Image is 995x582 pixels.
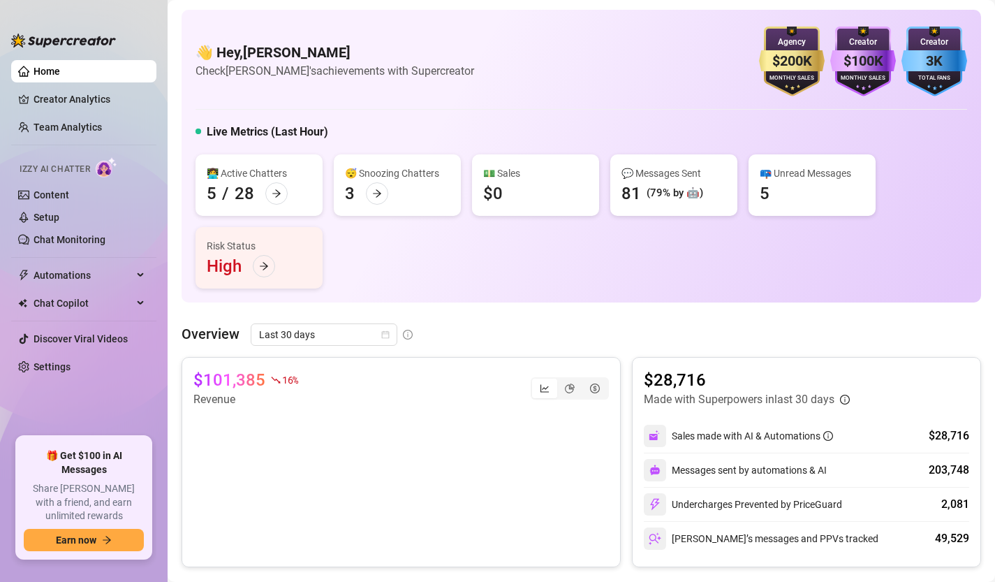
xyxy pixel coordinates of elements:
div: Creator [830,36,896,49]
span: 16 % [282,373,298,386]
a: Settings [34,361,71,372]
div: 49,529 [935,530,969,547]
span: thunderbolt [18,270,29,281]
img: logo-BBDzfeDw.svg [11,34,116,48]
a: Creator Analytics [34,88,145,110]
div: [PERSON_NAME]’s messages and PPVs tracked [644,528,878,550]
div: Undercharges Prevented by PriceGuard [644,493,842,516]
span: calendar [381,330,390,339]
div: Total Fans [901,74,967,83]
a: Content [34,189,69,201]
span: Izzy AI Chatter [20,163,90,176]
span: Automations [34,264,133,286]
h4: 👋 Hey, [PERSON_NAME] [196,43,474,62]
div: Messages sent by automations & AI [644,459,827,481]
div: $0 [483,182,503,205]
a: Setup [34,212,59,223]
span: info-circle [403,330,413,340]
img: svg%3e [649,465,661,476]
article: Overview [182,323,239,344]
div: 📪 Unread Messages [760,166,864,181]
a: Home [34,66,60,77]
div: 5 [760,182,769,205]
div: 2,081 [941,496,969,513]
div: 81 [621,182,641,205]
iframe: Intercom live chat [948,534,981,568]
div: Sales made with AI & Automations [672,428,833,444]
div: segmented control [531,377,609,400]
span: Chat Copilot [34,292,133,314]
div: $28,716 [929,428,969,444]
article: Check [PERSON_NAME]'s achievements with Supercreator [196,62,474,80]
img: svg%3e [649,498,661,511]
span: pie-chart [565,384,575,393]
span: arrow-right [259,261,269,271]
h5: Live Metrics (Last Hour) [207,124,328,140]
span: line-chart [540,384,550,393]
a: Team Analytics [34,122,102,133]
a: Discover Viral Videos [34,333,128,344]
span: arrow-right [372,189,382,198]
article: $101,385 [193,369,265,391]
span: arrow-right [272,189,281,198]
div: 203,748 [929,462,969,479]
article: $28,716 [644,369,850,391]
img: gold-badge-CigiZidd.svg [759,27,825,96]
article: Revenue [193,391,298,408]
span: info-circle [840,395,850,405]
div: Monthly Sales [759,74,825,83]
img: blue-badge-DgoSNQY1.svg [901,27,967,96]
button: Earn nowarrow-right [24,529,144,551]
span: Share [PERSON_NAME] with a friend, and earn unlimited rewards [24,482,144,523]
div: Agency [759,36,825,49]
div: Monthly Sales [830,74,896,83]
span: fall [271,375,281,385]
div: 3K [901,50,967,72]
span: info-circle [823,431,833,441]
div: (79% by 🤖) [647,185,703,202]
div: Risk Status [207,238,311,254]
span: dollar-circle [590,384,600,393]
div: 28 [235,182,254,205]
img: purple-badge-B9DA21FR.svg [830,27,896,96]
img: AI Chatter [96,157,117,177]
div: 👩‍💻 Active Chatters [207,166,311,181]
div: 3 [345,182,355,205]
div: $100K [830,50,896,72]
div: 5 [207,182,216,205]
img: Chat Copilot [18,298,27,308]
div: 😴 Snoozing Chatters [345,166,450,181]
img: svg%3e [649,430,661,442]
span: 🎁 Get $100 in AI Messages [24,449,144,476]
div: 💵 Sales [483,166,588,181]
div: Creator [901,36,967,49]
img: svg%3e [649,532,661,545]
div: 💬 Messages Sent [621,166,726,181]
article: Made with Superpowers in last 30 days [644,391,834,408]
span: Earn now [56,534,96,546]
a: Chat Monitoring [34,234,105,245]
div: $200K [759,50,825,72]
span: Last 30 days [259,324,389,345]
span: arrow-right [102,535,112,545]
